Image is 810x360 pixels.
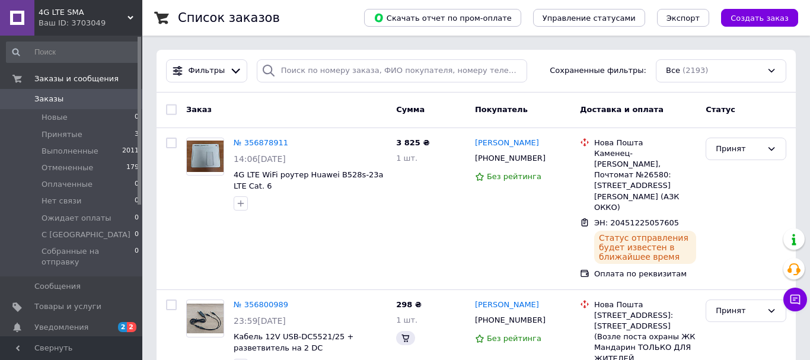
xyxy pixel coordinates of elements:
[667,14,700,23] span: Экспорт
[178,11,280,25] h1: Список заказов
[187,304,224,333] img: Фото товару
[475,105,528,114] span: Покупатель
[126,163,139,173] span: 179
[657,9,709,27] button: Экспорт
[234,316,286,326] span: 23:59[DATE]
[731,14,789,23] span: Создать заказ
[594,148,696,213] div: Каменец-[PERSON_NAME], Почтомат №26580: [STREET_ADDRESS][PERSON_NAME] (АЗК ОККО)
[135,230,139,240] span: 0
[234,138,288,147] a: № 356878911
[364,9,521,27] button: Скачать отчет по пром-оплате
[42,230,130,240] span: С [GEOGRAPHIC_DATA]
[135,246,139,267] span: 0
[42,129,82,140] span: Принятые
[783,288,807,311] button: Чат с покупателем
[396,154,417,163] span: 1 шт.
[234,300,288,309] a: № 356800989
[6,42,140,63] input: Поиск
[187,141,224,172] img: Фото товару
[34,322,88,333] span: Уведомления
[580,105,664,114] span: Доставка и оплата
[550,65,646,77] span: Сохраненные фильтры:
[257,59,527,82] input: Поиск по номеру заказа, ФИО покупателя, номеру телефона, Email, номеру накладной
[594,231,696,264] div: Статус отправления будет известен в ближайшее время
[39,7,127,18] span: 4G LTE SMA
[34,94,63,104] span: Заказы
[39,18,142,28] div: Ваш ID: 3703049
[42,213,111,224] span: Ожидает оплаты
[34,301,101,312] span: Товары и услуги
[118,322,127,332] span: 2
[34,281,81,292] span: Сообщения
[186,300,224,337] a: Фото товару
[594,138,696,148] div: Нова Пошта
[234,332,353,352] a: Кабель 12V USB-DC5521/25 + разветвитель на 2 DC
[594,218,679,227] span: ЭН: 20451225057605
[42,246,135,267] span: Собранные на отправку
[721,9,798,27] button: Создать заказ
[594,269,696,279] div: Оплата по реквизитам
[475,300,539,311] a: [PERSON_NAME]
[475,138,539,149] a: [PERSON_NAME]
[189,65,225,77] span: Фильтры
[135,129,139,140] span: 3
[42,196,81,206] span: Нет связи
[396,316,417,324] span: 1 шт.
[716,305,762,317] div: Принят
[186,138,224,176] a: Фото товару
[475,154,546,163] span: [PHONE_NUMBER]
[487,172,541,181] span: Без рейтинга
[34,74,119,84] span: Заказы и сообщения
[234,170,384,190] a: 4G LTE WiFi роутер Huawei B528s-23a LTE Cat. 6
[594,300,696,310] div: Нова Пошта
[709,13,798,22] a: Создать заказ
[135,179,139,190] span: 0
[666,65,680,77] span: Все
[186,105,212,114] span: Заказ
[42,146,98,157] span: Выполненные
[475,316,546,324] span: [PHONE_NUMBER]
[716,143,762,155] div: Принят
[135,112,139,123] span: 0
[543,14,636,23] span: Управление статусами
[42,163,93,173] span: Отмененные
[374,12,512,23] span: Скачать отчет по пром-оплате
[135,213,139,224] span: 0
[706,105,735,114] span: Статус
[487,334,541,343] span: Без рейтинга
[234,154,286,164] span: 14:06[DATE]
[396,138,429,147] span: 3 825 ₴
[135,196,139,206] span: 0
[122,146,139,157] span: 2011
[42,179,93,190] span: Оплаченные
[683,66,708,75] span: (2193)
[533,9,645,27] button: Управление статусами
[396,105,425,114] span: Сумма
[127,322,136,332] span: 2
[396,300,422,309] span: 298 ₴
[42,112,68,123] span: Новые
